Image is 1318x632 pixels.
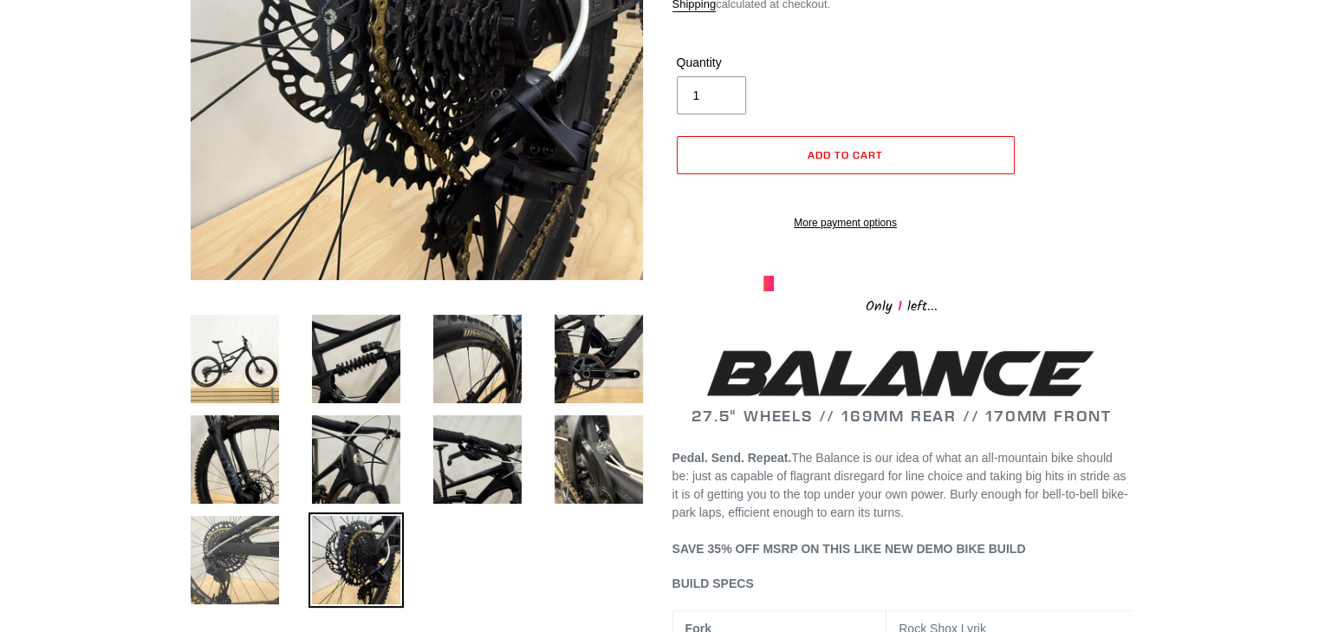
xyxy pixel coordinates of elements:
[677,215,1015,231] a: More payment options
[677,136,1015,174] button: Add to cart
[893,296,907,317] span: 1
[187,311,282,407] img: Load image into Gallery viewer, DEMO BIKE: BALANCE - Black - XL (Complete Bike) #33 LIKE NEW
[187,512,282,608] img: Load image into Gallery viewer, DEMO BIKE: BALANCE - Black - XL (Complete Bike) #33 LIKE NEW
[808,148,883,161] span: Add to cart
[763,291,1041,318] div: Only left...
[187,412,282,507] img: Load image into Gallery viewer, DEMO BIKE: BALANCE - Black - XL (Complete Bike) #33 LIKE NEW
[430,412,525,507] img: Load image into Gallery viewer, DEMO BIKE: BALANCE - Black - XL (Complete Bike) #33 LIKE NEW
[672,344,1132,425] h2: 27.5" WHEELS // 169MM REAR // 170MM FRONT
[672,542,1026,556] span: SAVE 35% OFF MSRP ON THIS LIKE NEW DEMO BIKE BUILD
[430,311,525,407] img: Load image into Gallery viewer, DEMO BIKE: BALANCE - Black - XL (Complete Bike) #33 LIKE NEW
[308,512,404,608] img: Load image into Gallery viewer, DEMO BIKE: BALANCE - Black - XL (Complete Bike) #33 LIKE NEW
[551,412,646,507] img: Load image into Gallery viewer, DEMO BIKE: BALANCE - Black - XL (Complete Bike) #33 LIKE NEW
[551,311,646,407] img: Load image into Gallery viewer, DEMO BIKE: BALANCE - Black - XL (Complete Bike) #33 LIKE NEW
[677,54,841,72] label: Quantity
[308,311,404,407] img: Load image into Gallery viewer, DEMO BIKE: BALANCE - Black - XL (Complete Bike) #33 LIKE NEW
[672,577,754,590] span: BUILD SPECS
[672,451,792,465] b: Pedal. Send. Repeat.
[672,449,1132,558] p: The Balance is our idea of what an all-mountain bike should be: just as capable of flagrant disre...
[308,412,404,507] img: Load image into Gallery viewer, DEMO BIKE: BALANCE - Black - XL (Complete Bike) #33 LIKE NEW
